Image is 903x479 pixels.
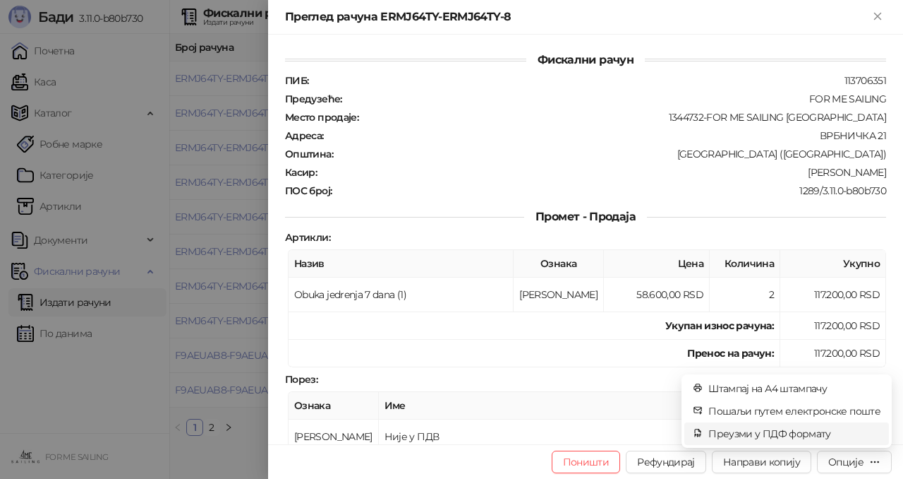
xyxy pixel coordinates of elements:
[524,210,647,223] span: Промет - Продаја
[604,250,710,278] th: Цена
[514,250,604,278] th: Ознака
[710,250,780,278] th: Количина
[310,74,887,87] div: 113706351
[285,8,869,25] div: Преглед рачуна ERMJ64TY-ERMJ64TY-8
[780,340,886,367] td: 117.200,00 RSD
[325,129,887,142] div: ВРБНИЧКА 21
[869,8,886,25] button: Close
[334,148,887,160] div: [GEOGRAPHIC_DATA] ([GEOGRAPHIC_DATA])
[360,111,887,124] div: 1344732-FOR ME SAILING [GEOGRAPHIC_DATA]
[379,392,724,420] th: Име
[626,451,706,473] button: Рефундирај
[333,184,887,197] div: 1289/3.11.0-b80b730
[665,319,774,332] strong: Укупан износ рачуна :
[552,451,621,473] button: Поништи
[289,250,514,278] th: Назив
[285,74,308,87] strong: ПИБ :
[285,111,358,124] strong: Место продаје :
[828,456,863,468] div: Опције
[289,278,514,312] td: Obuka jedrenja 7 dana (1)
[817,451,892,473] button: Опције
[723,456,800,468] span: Направи копију
[285,184,332,197] strong: ПОС број :
[780,312,886,340] td: 117.200,00 RSD
[712,451,811,473] button: Направи копију
[285,148,333,160] strong: Општина :
[687,347,774,360] strong: Пренос на рачун :
[344,93,887,105] div: FOR ME SAILING
[708,403,880,419] span: Пошаљи путем електронске поште
[285,93,342,105] strong: Предузеће :
[708,426,880,442] span: Преузми у ПДФ формату
[526,53,645,66] span: Фискални рачун
[780,278,886,312] td: 117.200,00 RSD
[289,420,379,454] td: [PERSON_NAME]
[780,250,886,278] th: Укупно
[285,129,324,142] strong: Адреса :
[708,381,880,396] span: Штампај на А4 штампачу
[514,278,604,312] td: [PERSON_NAME]
[289,392,379,420] th: Ознака
[318,166,887,179] div: [PERSON_NAME]
[285,373,317,386] strong: Порез :
[604,278,710,312] td: 58.600,00 RSD
[379,420,724,454] td: Није у ПДВ
[710,278,780,312] td: 2
[285,231,330,244] strong: Артикли :
[285,166,317,179] strong: Касир :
